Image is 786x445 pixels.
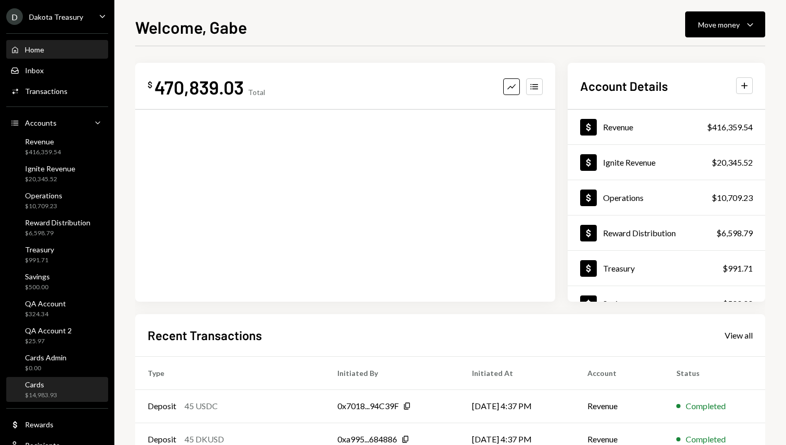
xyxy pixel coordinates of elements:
div: $10,709.23 [712,192,753,204]
th: Initiated At [460,356,575,389]
div: Revenue [603,122,633,132]
a: Reward Distribution$6,598.79 [568,215,765,250]
div: QA Account 2 [25,326,72,335]
div: $10,709.23 [25,202,62,211]
div: 0x7018...94C39F [337,400,399,412]
div: Accounts [25,118,57,127]
a: QA Account 2$25.97 [6,323,108,348]
a: Treasury$991.71 [568,251,765,286]
a: Home [6,40,108,59]
div: 45 USDC [185,400,218,412]
div: $416,359.54 [25,148,61,157]
button: Move money [685,11,765,37]
a: Rewards [6,415,108,434]
div: Ignite Revenue [25,164,75,173]
div: $6,598.79 [25,229,90,238]
div: Completed [686,400,726,412]
a: Revenue$416,359.54 [568,110,765,144]
td: Revenue [575,389,664,423]
div: $25.97 [25,337,72,346]
div: $500.00 [723,298,753,310]
th: Account [575,356,664,389]
a: Operations$10,709.23 [568,180,765,215]
a: Savings$500.00 [568,286,765,321]
a: Treasury$991.71 [6,242,108,267]
div: $ [148,79,152,90]
div: Treasury [25,245,54,254]
div: $416,359.54 [707,121,753,133]
div: $500.00 [25,283,50,292]
div: Home [25,45,44,54]
div: $14,983.93 [25,391,57,400]
div: Savings [25,272,50,281]
div: Operations [603,193,644,203]
div: $0.00 [25,364,67,373]
div: QA Account [25,299,66,308]
div: Operations [25,191,62,200]
div: $20,345.52 [25,175,75,184]
div: $6,598.79 [716,227,753,239]
div: Dakota Treasury [29,12,83,21]
a: Ignite Revenue$20,345.52 [568,145,765,180]
a: Inbox [6,61,108,79]
a: Reward Distribution$6,598.79 [6,215,108,240]
div: Inbox [25,66,44,75]
div: Ignite Revenue [603,157,656,167]
div: 470,839.03 [154,75,244,99]
div: Savings [603,299,630,308]
a: Revenue$416,359.54 [6,134,108,159]
a: QA Account$324.34 [6,296,108,321]
a: Transactions [6,82,108,100]
div: $20,345.52 [712,156,753,169]
a: Ignite Revenue$20,345.52 [6,161,108,186]
h2: Recent Transactions [148,327,262,344]
h2: Account Details [580,77,668,95]
div: $324.34 [25,310,66,319]
div: D [6,8,23,25]
div: Reward Distribution [603,228,676,238]
th: Type [135,356,325,389]
div: Total [248,88,265,97]
div: Move money [698,19,740,30]
div: Rewards [25,420,54,429]
div: Cards [25,380,57,389]
div: Reward Distribution [25,218,90,227]
div: Revenue [25,137,61,146]
div: Deposit [148,400,176,412]
th: Initiated By [325,356,460,389]
a: Accounts [6,113,108,132]
a: Operations$10,709.23 [6,188,108,213]
h1: Welcome, Gabe [135,17,247,37]
div: Cards Admin [25,353,67,362]
a: View all [725,329,753,341]
a: Cards Admin$0.00 [6,350,108,375]
div: View all [725,330,753,341]
a: Cards$14,983.93 [6,377,108,402]
div: Transactions [25,87,68,96]
div: $991.71 [25,256,54,265]
td: [DATE] 4:37 PM [460,389,575,423]
a: Savings$500.00 [6,269,108,294]
th: Status [664,356,765,389]
div: $991.71 [723,262,753,275]
div: Treasury [603,263,635,273]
